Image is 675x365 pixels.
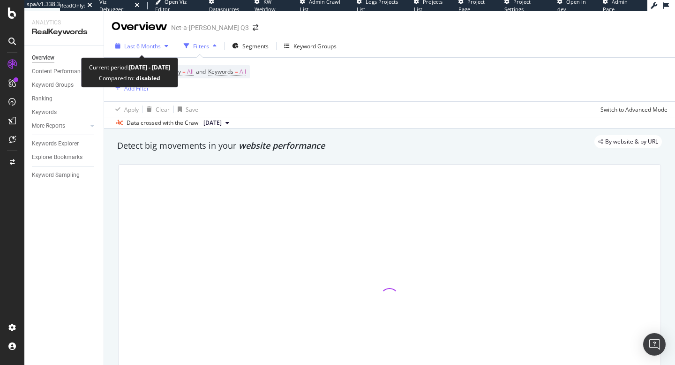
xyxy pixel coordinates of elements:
[32,170,97,180] a: Keyword Sampling
[124,106,139,114] div: Apply
[32,139,79,149] div: Keywords Explorer
[240,65,246,78] span: All
[32,80,97,90] a: Keyword Groups
[280,38,340,53] button: Keyword Groups
[228,38,272,53] button: Segments
[32,27,96,38] div: RealKeywords
[112,19,167,35] div: Overview
[643,333,666,356] div: Open Intercom Messenger
[200,117,233,129] button: [DATE]
[99,73,160,84] div: Compared to:
[32,152,82,162] div: Explorer Bookmarks
[112,102,139,117] button: Apply
[124,84,149,92] div: Add Filter
[32,94,97,104] a: Ranking
[129,63,170,71] b: [DATE] - [DATE]
[32,19,96,27] div: Analytics
[32,139,97,149] a: Keywords Explorer
[208,68,233,76] span: Keywords
[32,80,74,90] div: Keyword Groups
[32,121,65,131] div: More Reports
[242,42,269,50] span: Segments
[182,68,186,76] span: =
[597,102,667,117] button: Switch to Advanced Mode
[186,106,198,114] div: Save
[32,107,57,117] div: Keywords
[32,53,54,63] div: Overview
[156,106,170,114] div: Clear
[600,106,667,114] div: Switch to Advanced Mode
[32,121,88,131] a: More Reports
[135,74,160,82] b: disabled
[32,67,86,76] div: Content Performance
[253,24,258,31] div: arrow-right-arrow-left
[171,23,249,32] div: Net-a-[PERSON_NAME] Q3
[174,102,198,117] button: Save
[196,68,206,76] span: and
[180,38,220,53] button: Filters
[89,62,170,73] div: Current period:
[193,42,209,50] div: Filters
[32,53,97,63] a: Overview
[112,83,149,94] button: Add Filter
[143,102,170,117] button: Clear
[293,42,337,50] div: Keyword Groups
[594,135,662,148] div: legacy label
[605,139,658,144] span: By website & by URL
[32,152,97,162] a: Explorer Bookmarks
[124,42,161,50] span: Last 6 Months
[127,119,200,127] div: Data crossed with the Crawl
[235,68,238,76] span: =
[60,2,85,9] div: ReadOnly:
[32,67,97,76] a: Content Performance
[112,38,172,53] button: Last 6 Months
[32,170,80,180] div: Keyword Sampling
[209,6,239,13] span: Datasources
[32,94,52,104] div: Ranking
[187,65,194,78] span: All
[32,107,97,117] a: Keywords
[203,119,222,127] span: 2025 Oct. 4th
